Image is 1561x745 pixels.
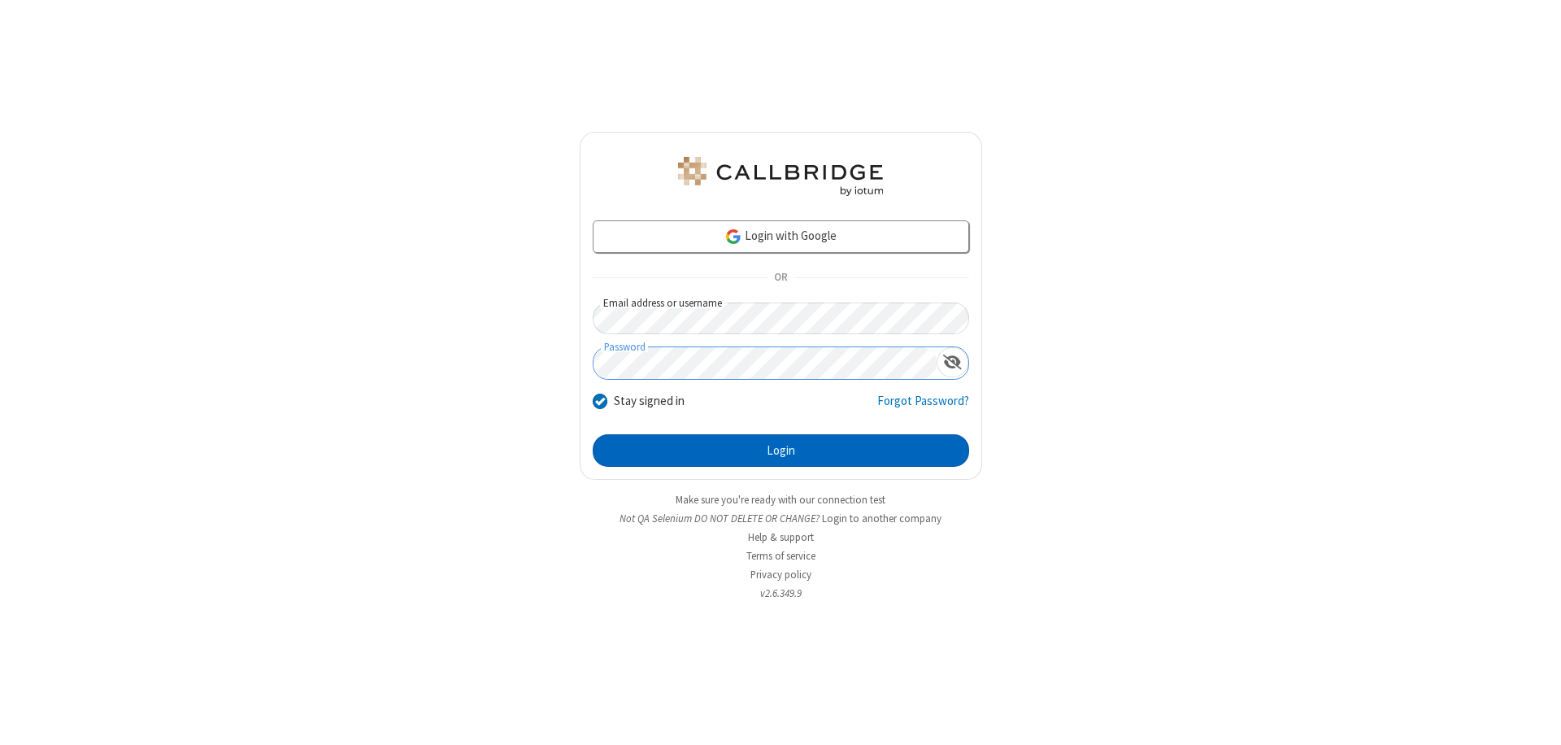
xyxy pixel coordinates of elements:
button: Login [593,434,969,467]
img: google-icon.png [724,228,742,246]
a: Help & support [748,530,814,544]
button: Login to another company [822,511,941,526]
a: Make sure you're ready with our connection test [676,493,885,507]
input: Password [594,347,937,379]
div: Show password [937,347,968,377]
a: Login with Google [593,220,969,253]
li: v2.6.349.9 [580,586,982,601]
a: Forgot Password? [877,392,969,423]
img: QA Selenium DO NOT DELETE OR CHANGE [675,157,886,196]
li: Not QA Selenium DO NOT DELETE OR CHANGE? [580,511,982,526]
a: Privacy policy [750,568,811,582]
span: OR [767,267,794,290]
a: Terms of service [746,549,815,563]
input: Email address or username [593,303,969,334]
label: Stay signed in [614,392,685,411]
